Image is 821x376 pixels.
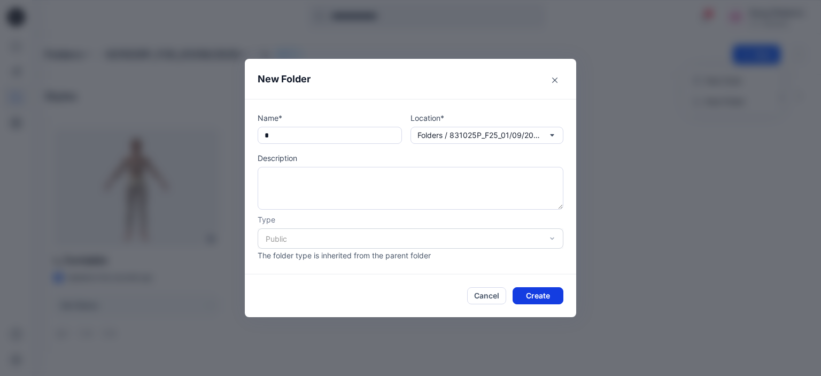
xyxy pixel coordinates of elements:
p: The folder type is inherited from the parent folder [258,250,563,261]
p: Location* [410,112,563,124]
button: Create [513,287,563,304]
header: New Folder [245,59,576,99]
p: Description [258,152,563,164]
button: Cancel [467,287,506,304]
p: Type [258,214,563,225]
p: Name* [258,112,402,124]
button: Close [546,72,563,89]
p: Folders / 831025P_F25_01/09/2025 / L [417,129,540,141]
button: Folders / 831025P_F25_01/09/2025 / L [410,127,563,144]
